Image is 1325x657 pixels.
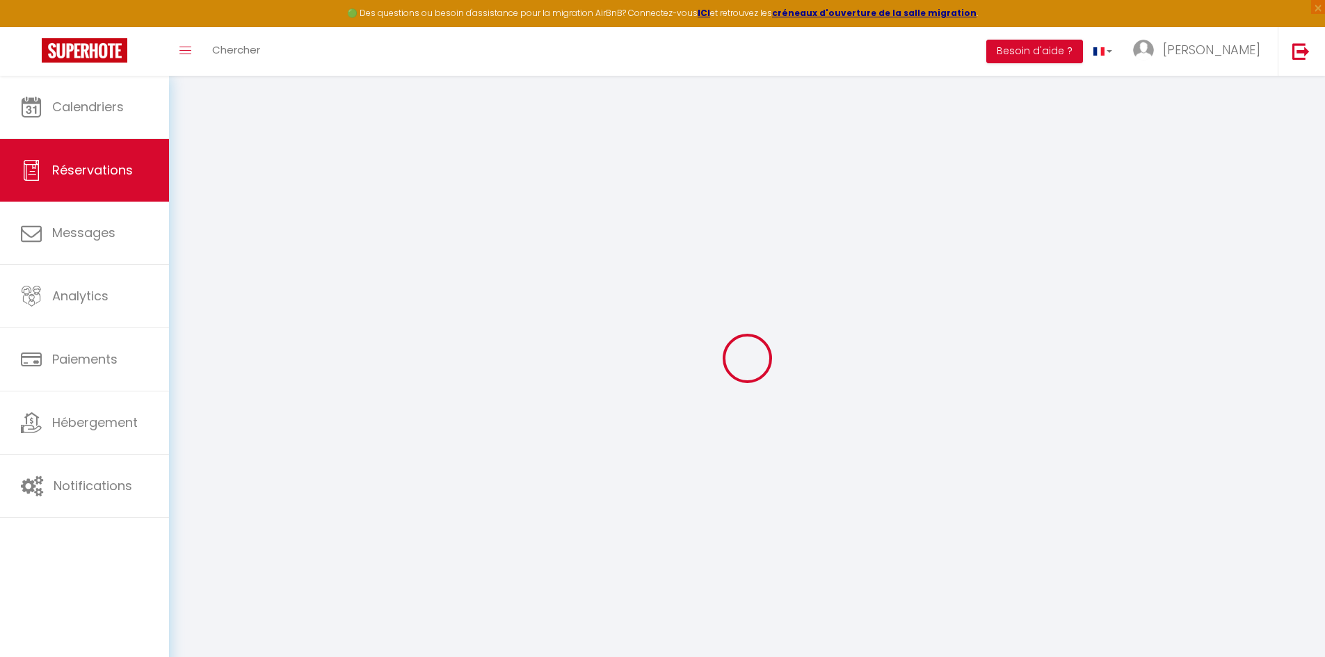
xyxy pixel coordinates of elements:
span: Analytics [52,287,109,305]
a: ICI [698,7,710,19]
span: Messages [52,224,115,241]
span: Réservations [52,161,133,179]
img: logout [1292,42,1310,60]
span: [PERSON_NAME] [1163,41,1260,58]
span: Notifications [54,477,132,494]
a: Chercher [202,27,271,76]
img: Super Booking [42,38,127,63]
img: ... [1133,40,1154,60]
span: Hébergement [52,414,138,431]
a: créneaux d'ouverture de la salle migration [772,7,977,19]
button: Ouvrir le widget de chat LiveChat [11,6,53,47]
div: Notification de nouveau message [40,2,56,19]
span: Paiements [52,350,118,368]
a: ... [PERSON_NAME] [1123,27,1278,76]
span: Chercher [212,42,260,57]
span: Calendriers [52,98,124,115]
button: Besoin d'aide ? [986,40,1083,63]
